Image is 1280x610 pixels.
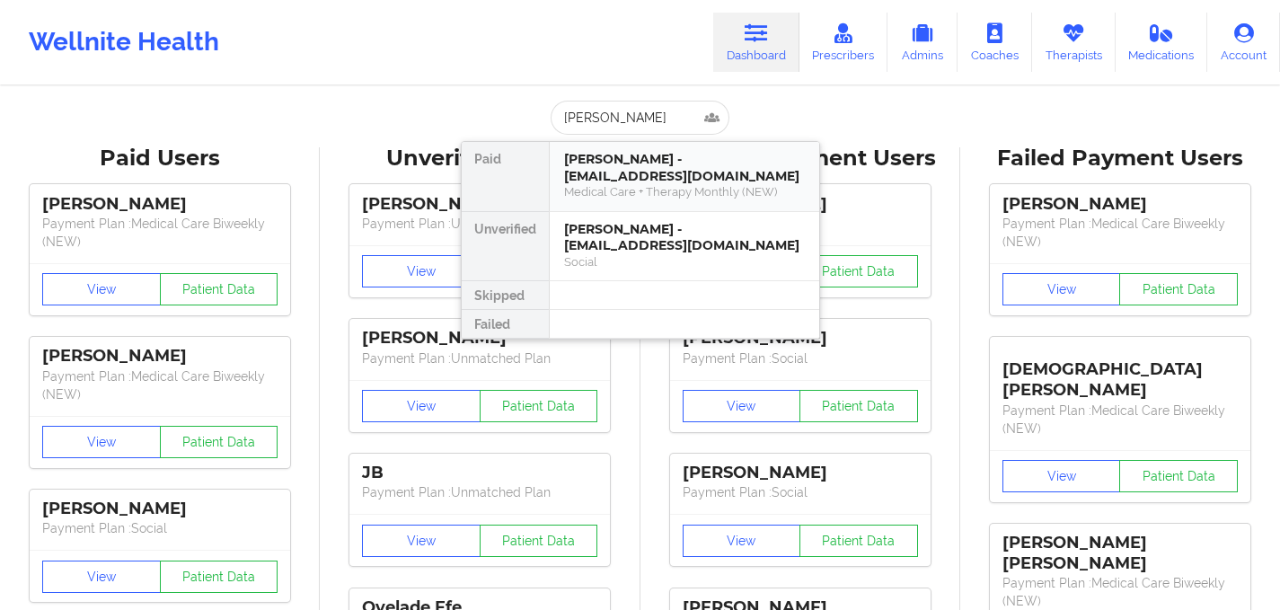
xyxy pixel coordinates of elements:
[683,349,918,367] p: Payment Plan : Social
[1119,273,1238,305] button: Patient Data
[973,145,1267,172] div: Failed Payment Users
[683,483,918,501] p: Payment Plan : Social
[42,215,278,251] p: Payment Plan : Medical Care Biweekly (NEW)
[799,13,888,72] a: Prescribers
[713,13,799,72] a: Dashboard
[799,255,918,287] button: Patient Data
[362,328,597,349] div: [PERSON_NAME]
[362,215,597,233] p: Payment Plan : Unmatched Plan
[362,390,481,422] button: View
[362,194,597,215] div: [PERSON_NAME]
[1116,13,1208,72] a: Medications
[462,310,549,339] div: Failed
[683,390,801,422] button: View
[42,519,278,537] p: Payment Plan : Social
[1032,13,1116,72] a: Therapists
[480,525,598,557] button: Patient Data
[887,13,958,72] a: Admins
[42,499,278,519] div: [PERSON_NAME]
[1002,533,1238,574] div: [PERSON_NAME] [PERSON_NAME]
[462,142,549,212] div: Paid
[1002,346,1238,401] div: [DEMOGRAPHIC_DATA][PERSON_NAME]
[42,346,278,367] div: [PERSON_NAME]
[564,254,805,270] div: Social
[332,145,627,172] div: Unverified Users
[462,212,549,282] div: Unverified
[160,273,278,305] button: Patient Data
[958,13,1032,72] a: Coaches
[362,255,481,287] button: View
[42,273,161,305] button: View
[1119,460,1238,492] button: Patient Data
[13,145,307,172] div: Paid Users
[362,349,597,367] p: Payment Plan : Unmatched Plan
[42,561,161,593] button: View
[362,525,481,557] button: View
[1002,273,1121,305] button: View
[1002,574,1238,610] p: Payment Plan : Medical Care Biweekly (NEW)
[564,151,805,184] div: [PERSON_NAME] - [EMAIL_ADDRESS][DOMAIN_NAME]
[362,483,597,501] p: Payment Plan : Unmatched Plan
[1002,215,1238,251] p: Payment Plan : Medical Care Biweekly (NEW)
[160,561,278,593] button: Patient Data
[480,390,598,422] button: Patient Data
[462,281,549,310] div: Skipped
[564,184,805,199] div: Medical Care + Therapy Monthly (NEW)
[160,426,278,458] button: Patient Data
[42,426,161,458] button: View
[1207,13,1280,72] a: Account
[799,390,918,422] button: Patient Data
[1002,402,1238,438] p: Payment Plan : Medical Care Biweekly (NEW)
[683,525,801,557] button: View
[1002,460,1121,492] button: View
[1002,194,1238,215] div: [PERSON_NAME]
[362,463,597,483] div: JB
[564,221,805,254] div: [PERSON_NAME] - [EMAIL_ADDRESS][DOMAIN_NAME]
[42,194,278,215] div: [PERSON_NAME]
[683,463,918,483] div: [PERSON_NAME]
[799,525,918,557] button: Patient Data
[42,367,278,403] p: Payment Plan : Medical Care Biweekly (NEW)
